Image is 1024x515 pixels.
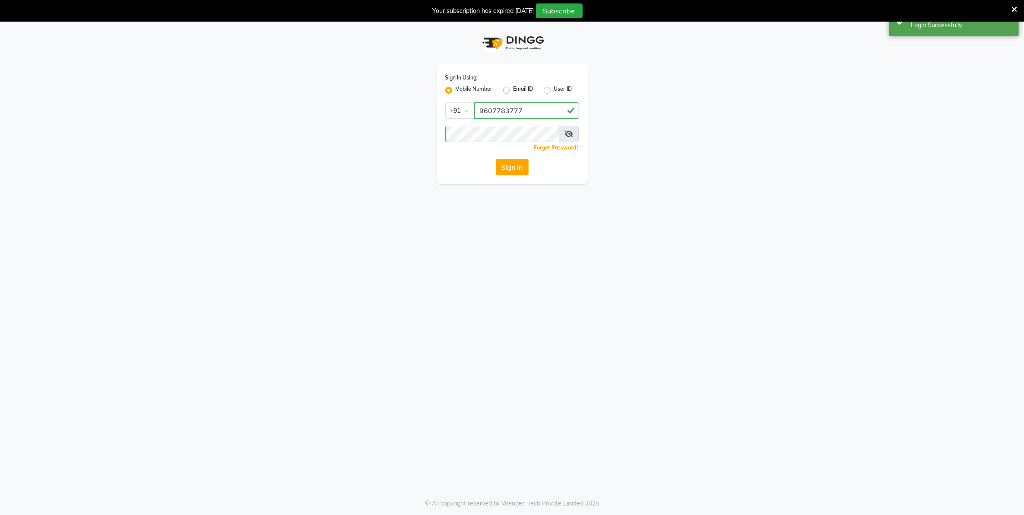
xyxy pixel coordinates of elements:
[445,74,478,82] label: Sign In Using:
[514,85,533,95] label: Email ID
[478,30,547,56] img: logo1.svg
[496,159,529,175] button: Sign In
[445,126,559,142] input: Username
[554,85,572,95] label: User ID
[456,85,493,95] label: Mobile Number
[911,21,1012,30] div: Login Successfully.
[474,102,579,119] input: Username
[536,3,583,18] button: Subscribe
[433,6,534,16] div: Your subscription has expired [DATE]
[534,144,579,151] a: Forgot Password?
